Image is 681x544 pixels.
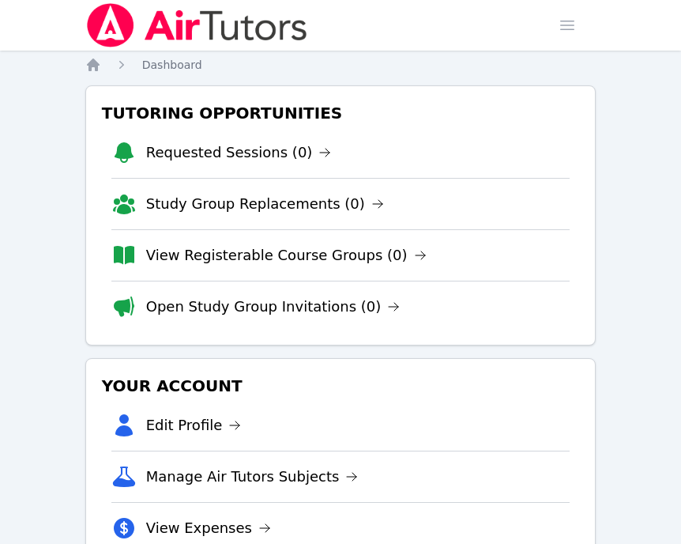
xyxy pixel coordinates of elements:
a: Open Study Group Invitations (0) [146,296,401,318]
a: View Expenses [146,517,271,539]
a: Edit Profile [146,414,242,436]
a: Dashboard [142,57,202,73]
nav: Breadcrumb [85,57,596,73]
h3: Tutoring Opportunities [99,99,583,127]
a: Manage Air Tutors Subjects [146,466,359,488]
a: View Registerable Course Groups (0) [146,244,427,266]
a: Requested Sessions (0) [146,142,332,164]
a: Study Group Replacements (0) [146,193,384,215]
img: Air Tutors [85,3,309,47]
span: Dashboard [142,59,202,71]
h3: Your Account [99,372,583,400]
